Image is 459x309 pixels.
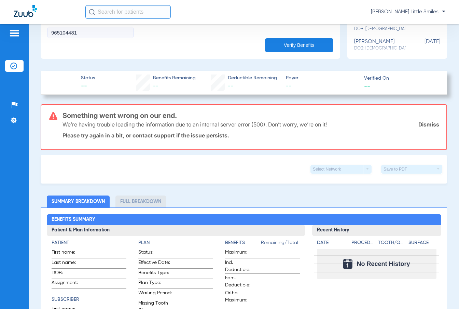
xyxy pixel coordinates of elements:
[47,18,134,38] label: Member ID
[425,276,459,309] iframe: Chat Widget
[408,239,436,246] h4: Surface
[47,27,134,38] input: Member IDsame as subscriber
[312,225,441,236] h3: Recent History
[47,225,305,236] h3: Patient & Plan Information
[225,239,261,246] h4: Benefits
[364,83,370,90] span: --
[115,196,166,207] li: Full Breakdown
[354,39,406,51] div: [PERSON_NAME]
[62,121,327,128] p: We’re having trouble loading the information due to an internal server error (500). Don’t worry, ...
[265,38,333,52] button: Verify Benefits
[408,239,436,249] app-breakdown-title: Surface
[406,19,440,32] span: [DATE]
[357,260,410,267] span: No Recent History
[286,75,358,82] span: Payer
[62,112,439,119] h3: Something went wrong on our end.
[228,83,233,89] span: --
[225,274,259,289] span: Fam. Deductible:
[371,9,445,15] span: [PERSON_NAME] Little Smiles
[49,112,57,120] img: error-icon
[52,259,85,268] span: Last name:
[228,75,277,82] span: Deductible Remaining
[317,239,346,249] app-breakdown-title: Date
[52,269,85,279] span: DOB:
[81,82,95,91] span: --
[47,196,110,207] li: Summary Breakdown
[153,83,158,89] span: --
[317,239,346,246] h4: Date
[153,75,196,82] span: Benefits Remaining
[354,26,406,32] span: DOB: [DEMOGRAPHIC_DATA]
[62,132,439,139] p: Please try again in a bit, or contact support if the issue persists.
[52,279,85,288] span: Assignment:
[378,239,406,246] h4: Tooth/Quad
[14,5,37,17] img: Zuub Logo
[9,29,20,37] img: hamburger-icon
[364,75,436,82] span: Verified On
[138,259,172,268] span: Effective Date:
[418,121,439,128] a: Dismiss
[225,239,261,249] app-breakdown-title: Benefits
[138,239,213,246] h4: Plan
[406,39,440,51] span: [DATE]
[343,259,352,269] img: Calendar
[378,239,406,249] app-breakdown-title: Tooth/Quad
[85,5,171,19] input: Search for patients
[81,75,95,82] span: Status
[47,214,441,225] h2: Benefits Summary
[261,239,300,249] span: Remaining/Total
[138,269,172,279] span: Benefits Type:
[225,249,259,258] span: Maximum:
[138,290,172,299] span: Waiting Period:
[354,19,406,32] div: [PERSON_NAME]
[89,9,95,15] img: Search Icon
[138,249,172,258] span: Status:
[52,249,85,258] span: First name:
[138,279,172,288] span: Plan Type:
[225,259,259,273] span: Ind. Deductible:
[286,82,358,91] span: --
[52,239,126,246] h4: Patient
[225,290,259,304] span: Ortho Maximum:
[351,239,376,246] h4: Procedure
[351,239,376,249] app-breakdown-title: Procedure
[52,296,126,303] h4: Subscriber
